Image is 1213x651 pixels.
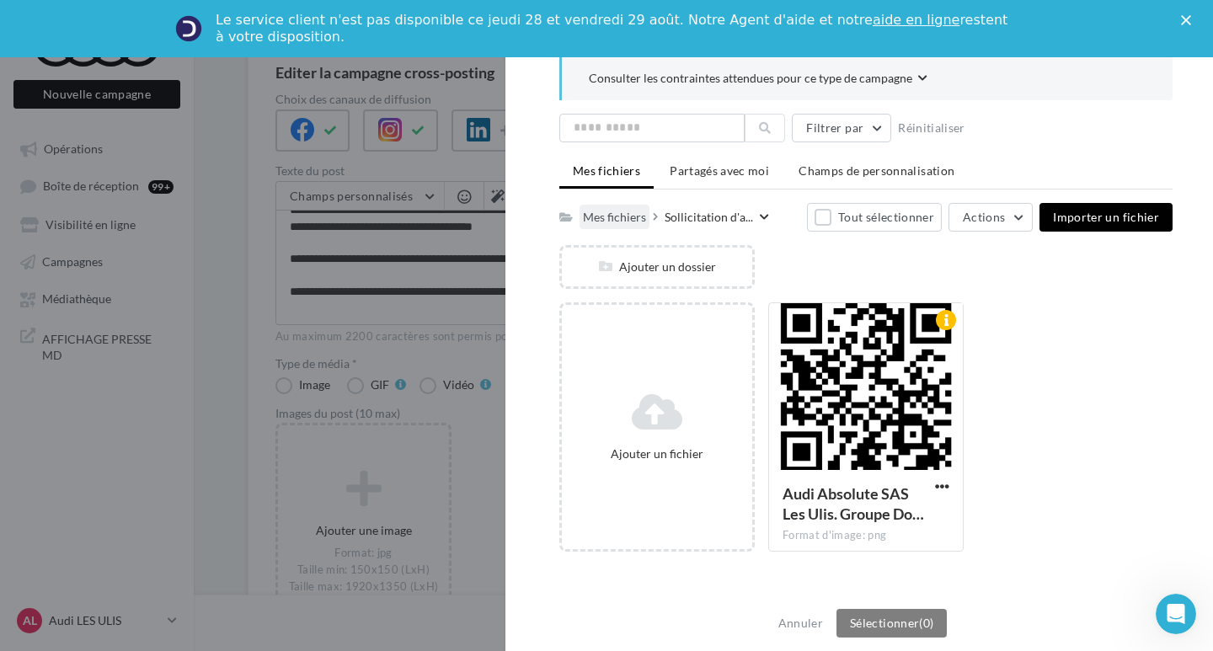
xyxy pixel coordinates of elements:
[589,70,912,87] span: Consulter les contraintes attendues pour ce type de campagne
[1039,203,1173,232] button: Importer un fichier
[783,528,949,543] div: Format d'image: png
[589,69,927,90] button: Consulter les contraintes attendues pour ce type de campagne
[836,609,947,638] button: Sélectionner(0)
[665,209,753,226] span: Sollicitation d'a...
[573,163,640,178] span: Mes fichiers
[792,114,891,142] button: Filtrer par
[562,259,752,275] div: Ajouter un dossier
[799,163,954,178] span: Champs de personnalisation
[1053,210,1159,224] span: Importer un fichier
[670,163,769,178] span: Partagés avec moi
[807,203,942,232] button: Tout sélectionner
[783,484,924,523] span: Audi Absolute SAS Les Ulis. Groupe Donjon - Les Ulis - 91940 - QR code sollicitation avis Google
[948,203,1033,232] button: Actions
[583,209,646,226] div: Mes fichiers
[175,15,202,42] img: Profile image for Service-Client
[919,616,933,630] span: (0)
[963,210,1005,224] span: Actions
[216,12,1011,45] div: Le service client n'est pas disponible ce jeudi 28 et vendredi 29 août. Notre Agent d'aide et not...
[569,446,745,462] div: Ajouter un fichier
[1156,594,1196,634] iframe: Intercom live chat
[873,12,959,28] a: aide en ligne
[891,118,972,138] button: Réinitialiser
[772,613,830,633] button: Annuler
[1181,15,1198,25] div: Fermer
